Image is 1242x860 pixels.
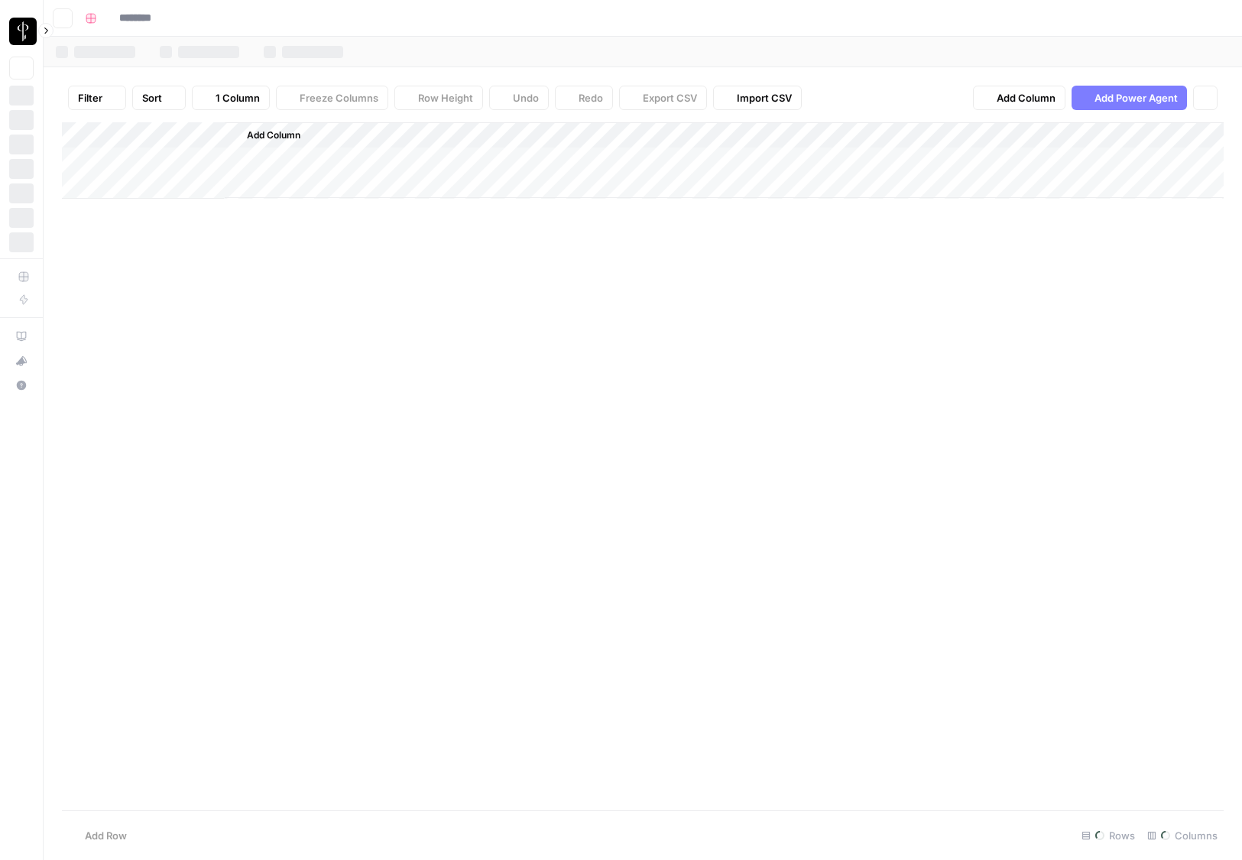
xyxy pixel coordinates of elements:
[973,86,1065,110] button: Add Column
[9,324,34,349] a: AirOps Academy
[62,823,136,848] button: Add Row
[619,86,707,110] button: Export CSV
[418,90,473,105] span: Row Height
[85,828,127,843] span: Add Row
[9,349,34,373] button: What's new?
[216,90,260,105] span: 1 Column
[132,86,186,110] button: Sort
[489,86,549,110] button: Undo
[1072,86,1187,110] button: Add Power Agent
[10,349,33,372] div: What's new?
[9,18,37,45] img: LP Production Workloads Logo
[227,125,306,145] button: Add Column
[78,90,102,105] span: Filter
[394,86,483,110] button: Row Height
[713,86,802,110] button: Import CSV
[247,128,300,142] span: Add Column
[68,86,126,110] button: Filter
[9,373,34,398] button: Help + Support
[276,86,388,110] button: Freeze Columns
[555,86,613,110] button: Redo
[737,90,792,105] span: Import CSV
[643,90,697,105] span: Export CSV
[579,90,603,105] span: Redo
[1075,823,1141,848] div: Rows
[192,86,270,110] button: 1 Column
[1094,90,1178,105] span: Add Power Agent
[513,90,539,105] span: Undo
[300,90,378,105] span: Freeze Columns
[1141,823,1224,848] div: Columns
[142,90,162,105] span: Sort
[997,90,1056,105] span: Add Column
[9,12,34,50] button: Workspace: LP Production Workloads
